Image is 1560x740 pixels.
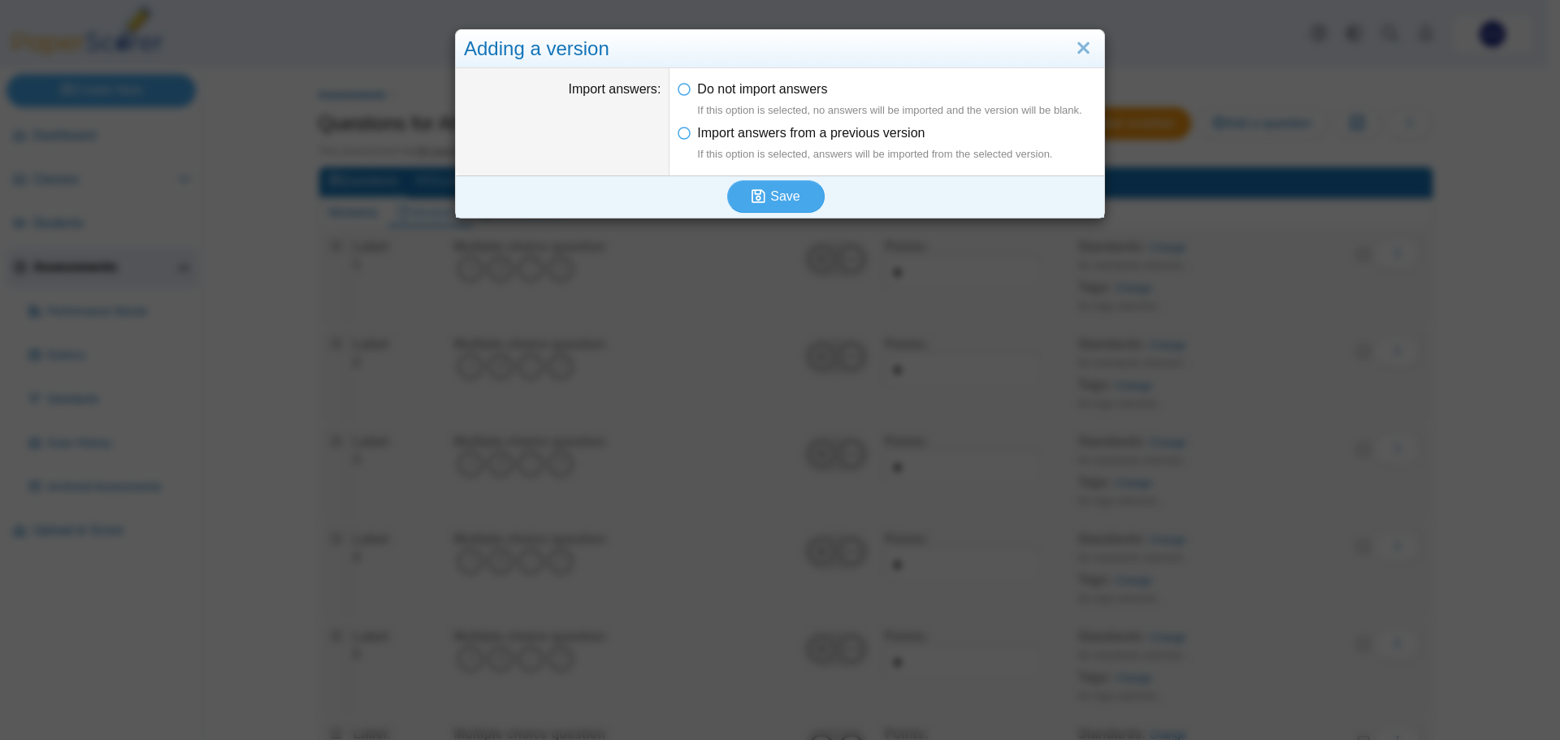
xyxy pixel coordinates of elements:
div: If this option is selected, no answers will be imported and the version will be blank. [697,103,1081,118]
span: Do not import answers [697,82,1081,119]
span: Save [770,189,799,203]
div: If this option is selected, answers will be imported from the selected version. [697,147,1052,162]
span: Import answers from a previous version [697,126,1052,162]
a: Close [1071,35,1096,63]
button: Save [727,180,825,213]
div: Adding a version [456,30,1104,68]
label: Import answers [569,82,661,96]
